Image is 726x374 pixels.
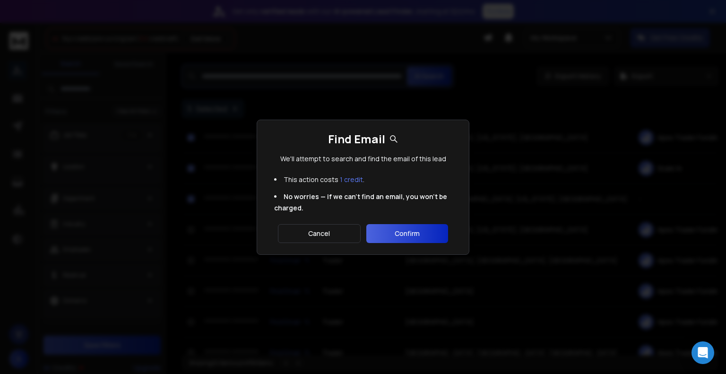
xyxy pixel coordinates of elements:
[328,131,398,147] h1: Find Email
[366,224,448,243] button: Confirm
[268,188,458,217] li: No worries — if we can't find an email, you won't be charged.
[340,175,363,184] span: 1 credit
[691,341,714,364] div: Open Intercom Messenger
[268,171,458,188] li: This action costs .
[278,224,361,243] button: Cancel
[280,154,446,164] p: We'll attempt to search and find the email of this lead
